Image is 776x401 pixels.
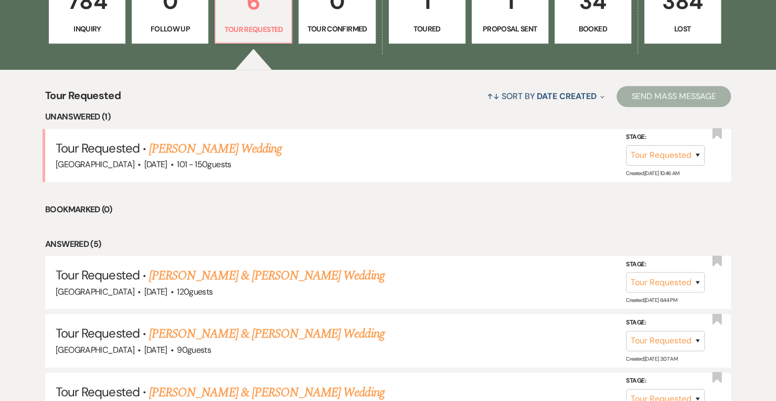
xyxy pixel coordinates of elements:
[56,159,134,170] span: [GEOGRAPHIC_DATA]
[56,286,134,297] span: [GEOGRAPHIC_DATA]
[626,170,679,177] span: Created: [DATE] 10:46 AM
[45,203,731,216] li: Bookmarked (0)
[626,297,677,304] span: Created: [DATE] 6:44 PM
[149,139,282,158] a: [PERSON_NAME] Wedding
[483,82,609,110] button: Sort By Date Created
[56,267,140,283] span: Tour Requested
[651,23,714,35] p: Lost
[561,23,624,35] p: Booked
[149,266,384,285] a: [PERSON_NAME] & [PERSON_NAME] Wedding
[626,132,705,143] label: Stage:
[56,325,140,341] span: Tour Requested
[56,23,119,35] p: Inquiry
[487,91,499,102] span: ↑↓
[626,317,705,329] label: Stage:
[537,91,596,102] span: Date Created
[626,355,677,362] span: Created: [DATE] 3:07 AM
[45,237,731,251] li: Answered (5)
[149,324,384,343] a: [PERSON_NAME] & [PERSON_NAME] Wedding
[177,159,231,170] span: 101 - 150 guests
[56,384,140,400] span: Tour Requested
[616,86,731,107] button: Send Mass Message
[56,140,140,156] span: Tour Requested
[56,344,134,355] span: [GEOGRAPHIC_DATA]
[626,375,705,387] label: Stage:
[45,88,121,110] span: Tour Requested
[144,344,167,355] span: [DATE]
[305,23,368,35] p: Tour Confirmed
[45,110,731,124] li: Unanswered (1)
[222,24,285,35] p: Tour Requested
[626,259,705,270] label: Stage:
[139,23,201,35] p: Follow Up
[177,286,212,297] span: 120 guests
[144,286,167,297] span: [DATE]
[177,344,211,355] span: 90 guests
[396,23,459,35] p: Toured
[144,159,167,170] span: [DATE]
[479,23,541,35] p: Proposal Sent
